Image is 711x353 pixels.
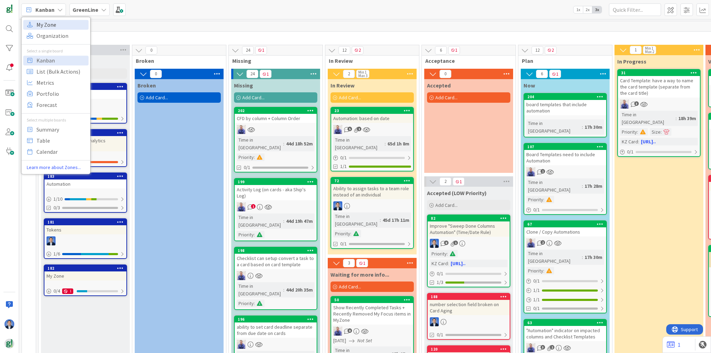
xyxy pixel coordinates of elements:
span: 5 [348,127,352,131]
span: : [283,286,284,294]
span: : [661,128,662,136]
a: [URL].. [451,260,466,267]
span: In Review [329,57,410,64]
div: Time in [GEOGRAPHIC_DATA] [333,212,380,228]
span: : [447,250,448,258]
span: 3x [592,6,602,13]
div: 188 [428,294,510,300]
span: 1 / 1 [533,287,540,294]
div: KZ Card [620,138,638,145]
img: JG [333,125,342,134]
span: In Progress [617,58,646,65]
div: Clone / Copy Automations [524,227,606,236]
img: DP [430,317,439,326]
div: Select multiple boards [22,117,90,123]
span: 1x [574,6,583,13]
span: : [637,128,638,136]
div: Time in [GEOGRAPHIC_DATA] [526,250,582,265]
div: 120 [431,347,510,352]
span: Portfolio [36,89,86,99]
div: 0/1 [524,277,606,285]
div: 50 [331,297,413,303]
img: JG [526,343,535,352]
span: 0 [145,46,157,54]
div: JG [235,271,317,280]
div: JG [524,238,606,247]
div: CFD by column + Column Order [235,114,317,123]
span: : [385,140,386,148]
span: 2 [352,46,363,54]
img: JG [237,340,246,349]
span: 1 [357,127,361,131]
div: 17h 30m [583,253,604,261]
span: 2 [541,240,545,245]
span: 1 [541,169,545,174]
div: 23 [331,108,413,114]
div: Checklist can setup convert a task to a card based on card template [235,254,317,269]
div: JG [235,202,317,211]
div: 0/1 [331,153,413,162]
div: Priority [620,128,637,136]
span: 1 [453,177,465,186]
span: Accepted (LOW Priority) [427,190,487,196]
span: 2 [343,70,355,78]
div: Board Templates need to include Automation [524,150,606,165]
img: JG [237,271,246,280]
span: Add Card... [339,94,361,101]
div: 45d 17h 11m [381,216,411,224]
div: ability to set card deadline separate from due date on cards [235,322,317,338]
div: 31Card Template: have a way to name the card template (separate from the card title) [618,70,700,98]
div: Card Template: have a way to name the card template (separate from the card title) [618,76,700,98]
div: Priority [430,250,447,258]
span: 1 [260,70,271,78]
img: JG [333,327,342,336]
div: 0/1 [618,148,700,156]
div: 181 [48,220,126,225]
div: Improve "Sweep Done Columns Automation" (Time/Date Rule) [428,221,510,237]
div: 23 [334,108,413,113]
span: 3 [541,345,545,350]
div: Priority [237,153,254,161]
div: 65d 1h 8m [386,140,411,148]
span: Add Card... [146,94,168,101]
div: 182 [48,266,126,271]
span: 12 [338,46,350,54]
img: Visit kanbanzone.com [5,5,14,14]
div: 72 [331,178,413,184]
div: JG [524,343,606,352]
div: 199Activity Log (on cards - aka Ship's Log) [235,179,317,200]
span: Forecast [36,100,86,110]
i: Not Set [357,337,372,344]
span: 2 [550,345,554,350]
a: Learn more about Zones... [22,164,90,171]
a: Calendar [23,147,89,157]
div: 107 [527,144,606,149]
span: In Review [331,82,354,89]
span: Table [36,135,86,146]
span: : [543,196,544,203]
div: 196ability to set card deadline separate from due date on cards [235,316,317,338]
span: Add Card... [435,94,458,101]
div: 0/41 [44,287,126,295]
div: 63 [527,320,606,325]
div: 202 [235,108,317,114]
div: JG [524,167,606,176]
div: Priority [526,267,543,275]
span: Missing [234,82,253,89]
div: 82 [428,215,510,221]
div: "Automation" indicator on impacted columns and Checklist Templates [524,326,606,341]
span: 1 [356,259,368,267]
span: Broken [137,82,156,89]
div: Tokens [44,225,126,234]
div: 82 [431,216,510,221]
div: 183 [44,173,126,179]
span: Waiting for more info... [331,271,389,278]
span: 2x [583,6,592,13]
span: 3 [634,101,639,106]
div: Max 3 [358,74,367,77]
span: Broken [136,57,217,64]
span: 1 / 6 [53,250,60,258]
div: 18h 39m [677,115,698,122]
div: 1/10 [44,195,126,203]
div: 199 [238,179,317,184]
